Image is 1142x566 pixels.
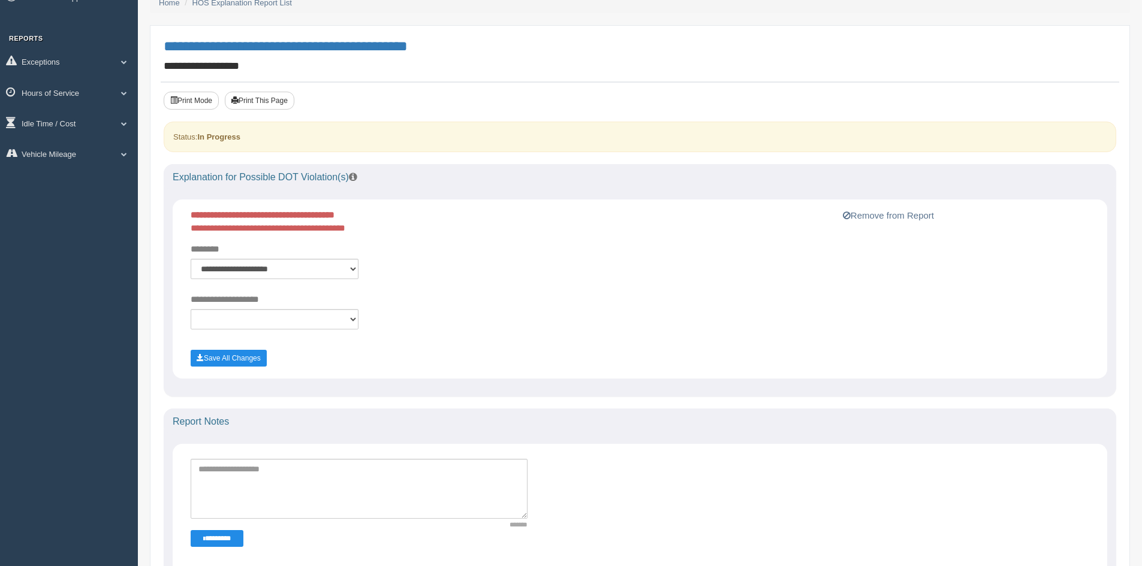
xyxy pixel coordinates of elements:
button: Remove from Report [839,208,938,223]
button: Print This Page [225,92,294,110]
button: Change Filter Options [191,530,243,547]
div: Status: [164,122,1116,152]
div: Explanation for Possible DOT Violation(s) [164,164,1116,190]
strong: In Progress [197,132,240,141]
div: Report Notes [164,408,1116,435]
button: Print Mode [164,92,219,110]
button: Save [191,350,267,367]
